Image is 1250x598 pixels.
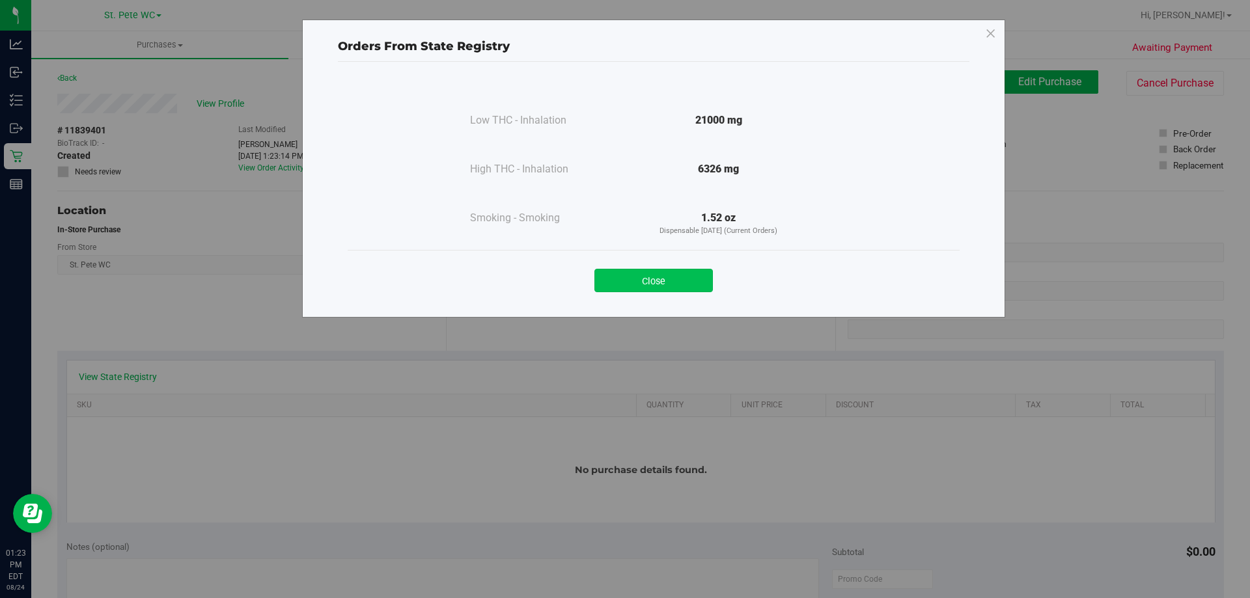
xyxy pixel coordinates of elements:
[600,113,837,128] div: 21000 mg
[600,210,837,237] div: 1.52 oz
[470,210,600,226] div: Smoking - Smoking
[594,269,713,292] button: Close
[600,161,837,177] div: 6326 mg
[13,494,52,533] iframe: Resource center
[470,161,600,177] div: High THC - Inhalation
[470,113,600,128] div: Low THC - Inhalation
[600,226,837,237] p: Dispensable [DATE] (Current Orders)
[338,39,510,53] span: Orders From State Registry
